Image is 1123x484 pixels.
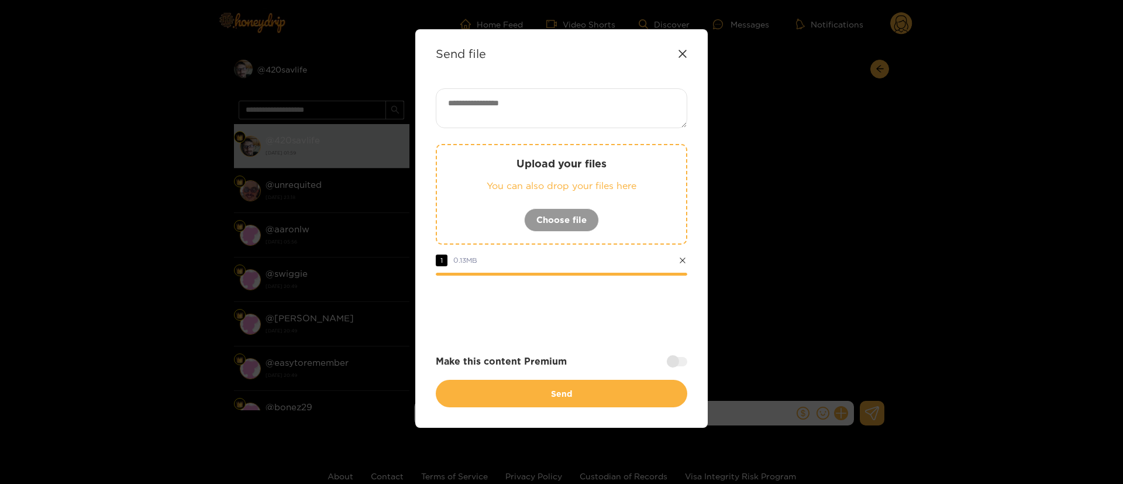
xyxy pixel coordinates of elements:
[436,355,567,368] strong: Make this content Premium
[436,380,687,407] button: Send
[460,179,663,193] p: You can also drop your files here
[460,157,663,170] p: Upload your files
[524,208,599,232] button: Choose file
[453,256,477,264] span: 0.13 MB
[436,255,447,266] span: 1
[436,47,486,60] strong: Send file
